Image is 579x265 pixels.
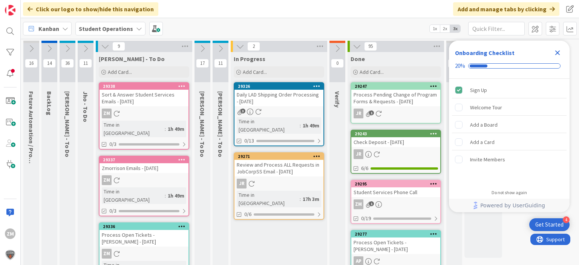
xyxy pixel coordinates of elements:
[470,155,505,164] div: Invite Members
[351,83,440,90] div: 29247
[23,2,158,16] div: Click our logo to show/hide this navigation
[351,109,440,118] div: JR
[331,59,344,68] span: 0
[166,125,186,133] div: 1h 49m
[238,84,323,89] div: 29326
[5,250,15,260] img: avatar
[99,55,165,63] span: Zaida - To Do
[100,230,188,247] div: Process Open Tickets - [PERSON_NAME] - [DATE]
[234,160,323,176] div: Review and Process ALL Requests in JobCorpSS Email - [DATE]
[351,130,440,137] div: 29243
[355,181,440,187] div: 29295
[64,91,71,157] span: Emilie - To Do
[100,156,188,173] div: 29337Zmorrison Emails - [DATE]
[351,130,440,147] div: 29243Check Deposit - [DATE]
[470,120,498,129] div: Add a Board
[449,199,570,212] div: Footer
[214,59,227,68] span: 11
[351,55,365,63] span: Done
[243,69,267,75] span: Add Card...
[361,214,371,222] span: 0/19
[563,216,570,223] div: 4
[354,109,363,118] div: JR
[351,90,440,106] div: Process Pending Change of Program Forms & Requests - [DATE]
[103,157,188,162] div: 29337
[440,25,450,32] span: 2x
[234,179,323,188] div: JR
[453,2,559,16] div: Add and manage tabs by clicking
[334,91,341,107] span: Verify
[103,84,188,89] div: 29338
[360,69,384,75] span: Add Card...
[100,90,188,106] div: Sort & Answer Student Services Emails - [DATE]
[199,91,206,157] span: Eric - To Do
[452,151,567,168] div: Invite Members is incomplete.
[100,175,188,185] div: ZM
[16,1,34,10] span: Support
[480,201,545,210] span: Powered by UserGuiding
[103,224,188,229] div: 29336
[535,221,564,228] div: Get Started
[351,149,440,159] div: JR
[452,99,567,116] div: Welcome Tour is incomplete.
[430,25,440,32] span: 1x
[455,48,515,57] div: Onboarding Checklist
[247,42,260,51] span: 2
[28,91,35,194] span: Future Automation / Process Building
[109,140,116,148] span: 0/3
[351,237,440,254] div: Process Open Tickets - [PERSON_NAME] - [DATE]
[43,59,56,68] span: 14
[449,41,570,212] div: Checklist Container
[351,181,440,187] div: 29295
[351,83,440,106] div: 29247Process Pending Change of Program Forms & Requests - [DATE]
[492,190,527,196] div: Do not show again
[450,25,460,32] span: 3x
[102,249,112,259] div: ZM
[301,121,321,130] div: 1h 49m
[100,163,188,173] div: Zmorrison Emails - [DATE]
[351,199,440,209] div: ZM
[452,82,567,98] div: Sign Up is complete.
[234,55,265,63] span: In Progress
[455,63,564,69] div: Checklist progress: 20%
[448,59,461,68] span: 0
[453,199,566,212] a: Powered by UserGuiding
[100,83,188,90] div: 29338
[529,218,570,231] div: Open Get Started checklist, remaining modules: 4
[237,117,300,134] div: Time in [GEOGRAPHIC_DATA]
[244,137,254,145] span: 0/13
[5,5,15,15] img: Visit kanbanzone.com
[354,149,363,159] div: JR
[470,138,495,147] div: Add a Card
[46,91,53,115] span: BackLog
[102,121,165,137] div: Time in [GEOGRAPHIC_DATA]
[109,207,116,215] span: 0/3
[449,79,570,185] div: Checklist items
[237,191,300,207] div: Time in [GEOGRAPHIC_DATA]
[351,231,440,237] div: 29277
[234,83,323,90] div: 29326
[237,179,247,188] div: JR
[234,83,323,106] div: 29326Daily LAD Shipping Order Processing - [DATE]
[238,154,323,159] div: 29271
[196,59,209,68] span: 17
[112,42,125,51] span: 9
[217,91,224,157] span: Amanda - To Do
[301,195,321,203] div: 17h 3m
[165,191,166,200] span: :
[361,164,368,172] span: 6/6
[355,231,440,237] div: 29277
[100,249,188,259] div: ZM
[244,210,251,218] span: 0/6
[354,199,363,209] div: ZM
[351,187,440,197] div: Student Services Phone Call
[166,191,186,200] div: 1h 49m
[38,24,59,33] span: Kanban
[5,228,15,239] div: ZM
[355,131,440,136] div: 29243
[369,110,374,115] span: 1
[100,83,188,106] div: 29338Sort & Answer Student Services Emails - [DATE]
[100,156,188,163] div: 29337
[455,63,465,69] div: 20%
[351,231,440,254] div: 29277Process Open Tickets - [PERSON_NAME] - [DATE]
